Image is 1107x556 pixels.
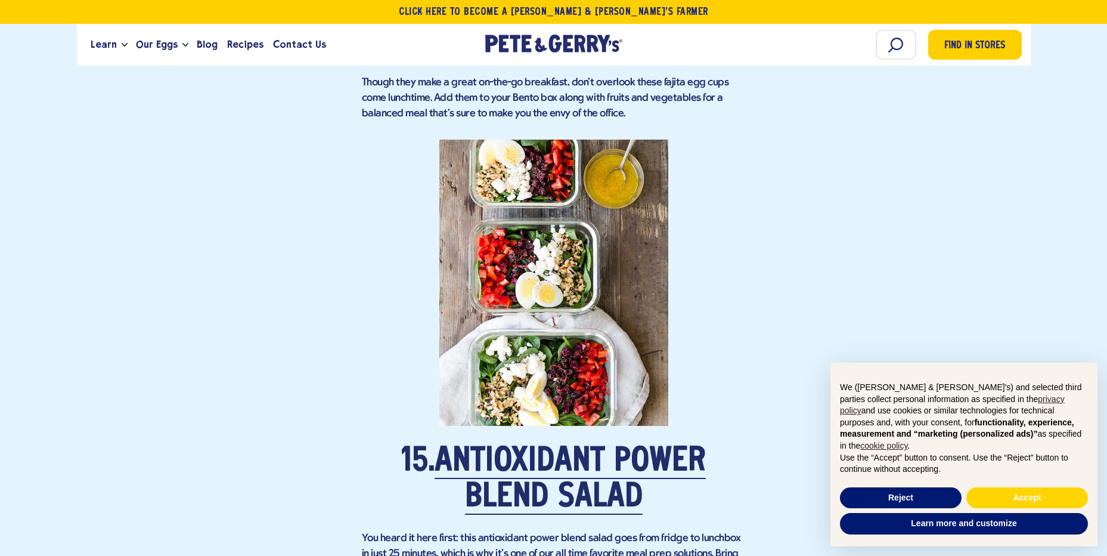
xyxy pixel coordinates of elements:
a: Our Eggs [131,29,182,61]
a: Contact Us [268,29,331,61]
span: Blog [197,37,218,52]
span: Recipes [227,37,263,52]
h2: 15. [362,444,746,515]
p: Though they make a great on-the-go breakfast, don't overlook these fajita egg cups come lunchtime... [362,75,746,122]
a: Recipes [222,29,268,61]
span: Learn [91,37,117,52]
p: Use the “Accept” button to consent. Use the “Reject” button to continue without accepting. [840,452,1088,475]
a: cookie policy [860,441,907,450]
span: Contact Us [273,37,326,52]
span: Our Eggs [136,37,178,52]
p: We ([PERSON_NAME] & [PERSON_NAME]'s) and selected third parties collect personal information as s... [840,382,1088,452]
button: Accept [966,487,1088,509]
a: Learn [86,29,122,61]
button: Open the dropdown menu for Learn [122,43,128,47]
a: Blog [192,29,222,61]
a: Antioxidant Power Blend Salad [435,446,706,515]
a: Find in Stores [928,30,1022,60]
button: Learn more and customize [840,513,1088,535]
span: Find in Stores [944,38,1005,54]
input: Search [876,30,916,60]
button: Open the dropdown menu for Our Eggs [182,43,188,47]
button: Reject [840,487,962,509]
